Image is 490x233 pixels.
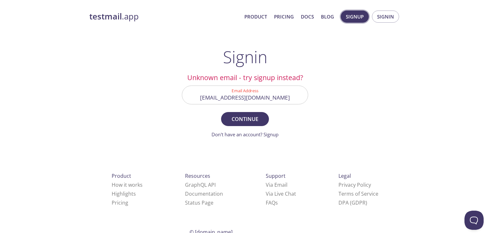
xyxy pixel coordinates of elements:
[112,172,131,179] span: Product
[275,199,278,206] span: s
[321,12,334,21] a: Blog
[112,199,128,206] a: Pricing
[185,181,216,188] a: GraphQL API
[338,172,351,179] span: Legal
[338,181,371,188] a: Privacy Policy
[266,199,278,206] a: FAQ
[212,131,278,138] a: Don't have an account? Signup
[341,11,369,23] button: Signup
[244,12,267,21] a: Product
[228,115,262,124] span: Continue
[89,11,239,22] a: testmail.app
[274,12,294,21] a: Pricing
[182,72,308,83] h2: Unknown email - try signup instead?
[185,190,223,197] a: Documentation
[185,199,213,206] a: Status Page
[372,11,399,23] button: Signin
[266,181,287,188] a: Via Email
[301,12,314,21] a: Docs
[89,11,122,22] strong: testmail
[266,172,286,179] span: Support
[112,190,136,197] a: Highlights
[338,199,367,206] a: DPA (GDPR)
[221,112,269,126] button: Continue
[112,181,143,188] a: How it works
[377,12,394,21] span: Signin
[223,47,267,66] h1: Signin
[266,190,296,197] a: Via Live Chat
[346,12,364,21] span: Signup
[185,172,210,179] span: Resources
[338,190,378,197] a: Terms of Service
[464,211,484,230] iframe: Help Scout Beacon - Open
